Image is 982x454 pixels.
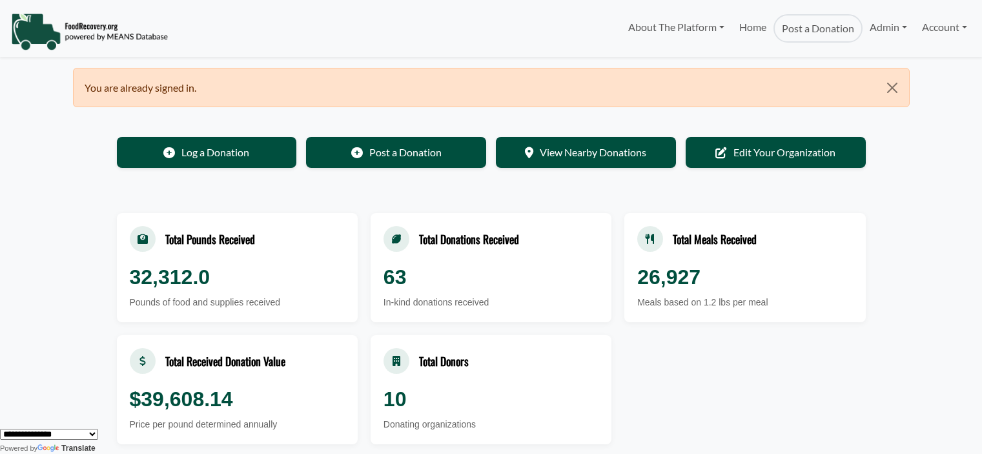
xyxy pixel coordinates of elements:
div: Total Received Donation Value [165,353,285,369]
a: Admin [863,14,914,40]
a: Edit Your Organization [686,137,866,168]
div: Donating organizations [384,418,598,431]
img: Google Translate [37,444,61,453]
div: Pounds of food and supplies received [130,296,345,309]
div: Total Donors [419,353,469,369]
div: Meals based on 1.2 lbs per meal [637,296,852,309]
a: Account [915,14,974,40]
div: In-kind donations received [384,296,598,309]
div: Price per pound determined annually [130,418,345,431]
img: NavigationLogo_FoodRecovery-91c16205cd0af1ed486a0f1a7774a6544ea792ac00100771e7dd3ec7c0e58e41.png [11,12,168,51]
a: View Nearby Donations [496,137,676,168]
div: You are already signed in. [73,68,910,107]
a: About The Platform [621,14,731,40]
div: Total Donations Received [419,231,519,247]
a: Post a Donation [773,14,863,43]
a: Home [731,14,773,43]
div: 63 [384,262,598,293]
div: Total Pounds Received [165,231,255,247]
a: Post a Donation [306,137,486,168]
div: 26,927 [637,262,852,293]
div: Total Meals Received [673,231,757,247]
a: Translate [37,444,96,453]
a: Log a Donation [117,137,297,168]
div: 32,312.0 [130,262,345,293]
div: 10 [384,384,598,415]
div: $39,608.14 [130,384,345,415]
button: Close [875,68,908,107]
